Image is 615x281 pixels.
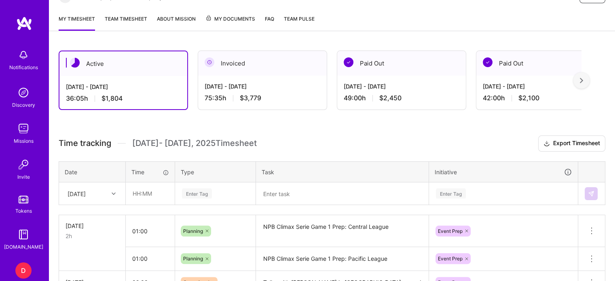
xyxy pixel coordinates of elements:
img: logo [16,16,32,31]
div: 75:35 h [205,94,320,102]
th: Type [175,161,256,182]
img: Paid Out [483,57,492,67]
span: $1,804 [101,94,123,103]
div: 36:05 h [66,94,181,103]
span: Event Prep [438,228,463,234]
div: Active [59,51,187,76]
img: Paid Out [344,57,353,67]
div: [DATE] - [DATE] [344,82,459,91]
img: tokens [19,196,28,203]
div: [DOMAIN_NAME] [4,243,43,251]
div: [DATE] - [DATE] [483,82,598,91]
th: Date [59,161,126,182]
span: Event Prep [438,256,463,262]
div: Paid Out [337,51,466,76]
div: [DATE] - [DATE] [205,82,320,91]
img: Invoiced [205,57,214,67]
input: HH:MM [126,248,175,269]
span: Team Pulse [284,16,315,22]
a: Team timesheet [105,15,147,31]
div: Discovery [12,101,35,109]
div: 42:00 h [483,94,598,102]
a: D [13,262,34,279]
img: bell [15,47,32,63]
div: Missions [14,137,34,145]
button: Export Timesheet [538,135,605,152]
div: Enter Tag [182,187,212,200]
div: [DATE] [68,189,86,198]
span: Planning [183,228,203,234]
div: 49:00 h [344,94,459,102]
div: [DATE] - [DATE] [66,82,181,91]
a: Team Pulse [284,15,315,31]
input: HH:MM [126,220,175,242]
div: D [15,262,32,279]
span: [DATE] - [DATE] , 2025 Timesheet [132,138,257,148]
a: About Mission [157,15,196,31]
img: discovery [15,85,32,101]
span: Time tracking [59,138,111,148]
textarea: NPB Climax Serie Game 1 Prep: Central League [257,216,428,246]
img: Active [70,58,80,68]
div: 2h [66,232,119,240]
i: icon Download [543,139,550,148]
img: teamwork [15,120,32,137]
img: Submit [588,190,594,197]
div: Initiative [435,167,572,177]
a: My timesheet [59,15,95,31]
div: Notifications [9,63,38,72]
textarea: NPB Climax Serie Game 1 Prep: Pacific League [257,248,428,270]
a: My Documents [205,15,255,31]
span: $2,450 [379,94,402,102]
div: Paid Out [476,51,605,76]
div: Tokens [15,207,32,215]
input: HH:MM [126,183,174,204]
span: Planning [183,256,203,262]
div: [DATE] [66,222,119,230]
img: right [580,78,583,83]
img: Invite [15,156,32,173]
div: Enter Tag [436,187,466,200]
span: My Documents [205,15,255,23]
span: $3,779 [240,94,261,102]
span: $2,100 [518,94,539,102]
div: Invite [17,173,30,181]
a: FAQ [265,15,274,31]
i: icon Chevron [112,192,116,196]
th: Task [256,161,429,182]
div: Time [131,168,169,176]
div: Invoiced [198,51,327,76]
img: guide book [15,226,32,243]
